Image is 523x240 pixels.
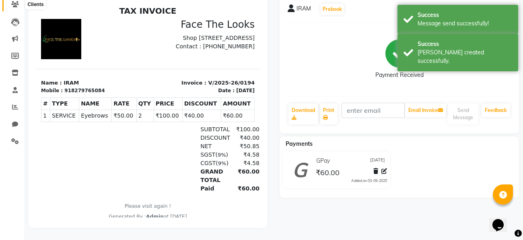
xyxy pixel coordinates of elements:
span: 9% [181,149,190,155]
th: DISCOUNT [146,95,185,107]
th: NAME [43,95,76,107]
div: Success [418,11,512,19]
td: ₹40.00 [146,107,185,119]
span: IRAM [297,4,311,16]
span: CGST [164,157,179,163]
div: ₹4.58 [191,148,223,156]
th: RATE [76,95,101,107]
span: Payments [286,140,313,147]
td: 2 [100,107,117,119]
h3: Face The Looks [117,16,219,28]
div: Message send successfully! [418,19,512,28]
div: [DATE] [200,84,218,91]
div: ₹40.00 [191,131,223,139]
button: Prebook [321,4,344,15]
div: ₹100.00 [191,122,223,131]
div: 918279765084 [28,84,68,91]
td: SERVICE [14,107,43,119]
th: QTY [100,95,117,107]
button: Send Message [448,103,478,124]
div: ( ) [159,148,191,156]
span: SGST [164,149,179,155]
div: NET [159,139,191,148]
span: Admin [110,211,128,217]
div: ₹50.85 [191,139,223,148]
div: DISCOUNT [159,131,191,139]
div: GRAND TOTAL [159,165,191,182]
th: AMOUNT [185,95,218,107]
th: # [5,95,14,107]
div: ( ) [159,156,191,165]
iframe: chat widget [489,208,515,232]
p: Please visit again ! [5,200,218,207]
div: ₹4.58 [191,156,223,165]
td: ₹60.00 [185,107,218,119]
a: Feedback [482,103,510,117]
div: Paid [159,182,191,190]
p: Contact : [PHONE_NUMBER] [117,39,219,48]
input: enter email [342,103,405,118]
div: ₹60.00 [191,182,223,190]
div: Success [418,40,512,48]
span: GPay [316,157,330,165]
th: PRICE [117,95,146,107]
p: Invoice : V/2025-26/0194 [117,76,219,84]
div: Added on 03-09-2025 [351,178,387,184]
p: Shop [STREET_ADDRESS] [117,31,219,39]
div: Payment Received [375,71,424,79]
span: ₹60.00 [316,168,340,179]
button: Email Invoice [405,103,446,117]
div: Mobile : [5,84,27,91]
td: 1 [5,107,14,119]
th: TYPE [14,95,43,107]
span: [DATE] [370,157,385,165]
div: Bill created successfully. [418,48,512,65]
p: Name : IRAM [5,76,107,84]
div: SUBTOTAL [159,122,191,131]
div: Date : [182,84,198,91]
span: 9% [182,157,190,163]
div: ₹60.00 [191,165,223,182]
td: ₹100.00 [117,107,146,119]
td: ₹50.00 [76,107,101,119]
a: Print [320,103,338,124]
div: Generated By : at [DATE] [5,210,218,217]
a: Download [288,103,318,124]
span: Eyebrows [45,109,74,117]
h2: TAX INVOICE [5,3,218,13]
